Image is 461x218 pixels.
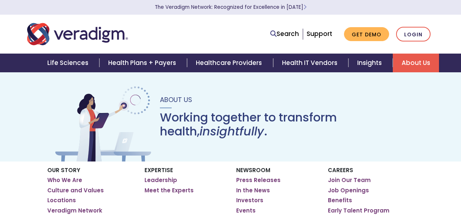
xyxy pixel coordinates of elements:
a: Login [396,27,431,42]
a: Life Sciences [39,54,99,72]
span: Learn More [303,4,307,11]
a: Early Talent Program [328,207,389,214]
a: Get Demo [344,27,389,41]
a: In the News [236,187,270,194]
a: Job Openings [328,187,369,194]
a: Meet the Experts [144,187,194,194]
a: Insights [348,54,393,72]
a: Veradigm Network [47,207,102,214]
a: Culture and Values [47,187,104,194]
a: The Veradigm Network: Recognized for Excellence in [DATE]Learn More [155,4,307,11]
a: Press Releases [236,177,281,184]
span: About Us [160,95,192,104]
a: Locations [47,197,76,204]
a: Who We Are [47,177,82,184]
a: Support [307,29,332,38]
a: Join Our Team [328,177,371,184]
img: Veradigm logo [27,22,128,46]
a: Leadership [144,177,177,184]
a: Events [236,207,256,214]
a: Health IT Vendors [273,54,348,72]
a: Search [270,29,299,39]
a: Healthcare Providers [187,54,273,72]
a: Benefits [328,197,352,204]
a: About Us [393,54,439,72]
a: Health Plans + Payers [99,54,187,72]
h1: Working together to transform health, . [160,110,408,139]
a: Investors [236,197,263,204]
em: insightfully [200,123,264,139]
